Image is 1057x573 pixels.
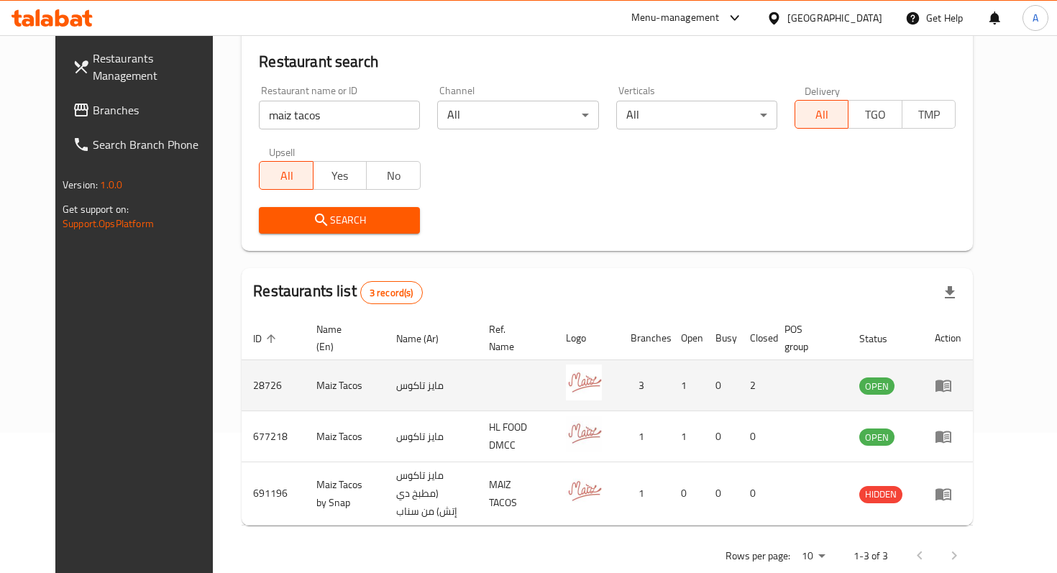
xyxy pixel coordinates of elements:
td: 0 [738,411,773,462]
td: مايز تاكوس [385,411,477,462]
span: POS group [784,321,830,355]
div: Export file [933,275,967,310]
button: All [259,161,313,190]
td: 28726 [242,360,305,411]
td: 1 [619,411,669,462]
p: Rows per page: [726,547,790,565]
span: Restaurants Management [93,50,220,84]
table: enhanced table [242,316,973,526]
td: Maiz Tacos [305,360,385,411]
div: Rows per page: [796,546,830,567]
td: 2 [738,360,773,411]
div: All [437,101,598,129]
span: Ref. Name [489,321,537,355]
td: 1 [619,462,669,526]
a: Restaurants Management [61,41,232,93]
div: [GEOGRAPHIC_DATA] [787,10,882,26]
span: A [1033,10,1038,26]
span: Name (En) [316,321,367,355]
input: Search for restaurant name or ID.. [259,101,420,129]
span: 1.0.0 [100,175,122,194]
td: 0 [738,462,773,526]
span: Version: [63,175,98,194]
h2: Restaurants list [253,280,422,304]
div: All [616,101,777,129]
button: Search [259,207,420,234]
td: Maiz Tacos by Snap [305,462,385,526]
a: Branches [61,93,232,127]
td: Maiz Tacos [305,411,385,462]
h2: Restaurant search [259,51,956,73]
p: 1-3 of 3 [854,547,888,565]
td: MAIZ TACOS [477,462,554,526]
span: Branches [93,101,220,119]
label: Upsell [269,147,296,157]
button: All [795,100,848,129]
td: 0 [704,411,738,462]
a: Search Branch Phone [61,127,232,162]
a: Support.OpsPlatform [63,214,154,233]
div: Menu-management [631,9,720,27]
label: Delivery [805,86,841,96]
span: OPEN [859,429,894,446]
td: 691196 [242,462,305,526]
div: Menu [935,428,961,445]
span: 3 record(s) [361,286,422,300]
td: 677218 [242,411,305,462]
span: ID [253,330,280,347]
button: TGO [848,100,902,129]
td: مايز تاكوس (مطبخ دي إتش) من سناب [385,462,477,526]
span: OPEN [859,378,894,395]
td: 0 [704,462,738,526]
div: Menu [935,485,961,503]
span: TMP [908,104,950,125]
td: 1 [669,411,704,462]
td: 0 [669,462,704,526]
th: Open [669,316,704,360]
img: Maiz Tacos [566,365,602,400]
button: Yes [313,161,367,190]
span: Name (Ar) [396,330,457,347]
div: Total records count [360,281,423,304]
button: TMP [902,100,956,129]
span: All [265,165,307,186]
td: مايز تاكوس [385,360,477,411]
th: Closed [738,316,773,360]
span: Status [859,330,906,347]
th: Branches [619,316,669,360]
th: Busy [704,316,738,360]
span: Yes [319,165,361,186]
span: Search [270,211,408,229]
span: No [372,165,414,186]
img: Maiz Tacos [566,416,602,451]
td: 1 [669,360,704,411]
td: 0 [704,360,738,411]
td: HL FOOD DMCC [477,411,554,462]
th: Logo [554,316,619,360]
span: TGO [854,104,896,125]
button: No [366,161,420,190]
span: HIDDEN [859,486,902,503]
th: Action [923,316,973,360]
span: All [801,104,843,125]
span: Search Branch Phone [93,136,220,153]
span: Get support on: [63,200,129,219]
img: Maiz Tacos by Snap [566,473,602,509]
td: 3 [619,360,669,411]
